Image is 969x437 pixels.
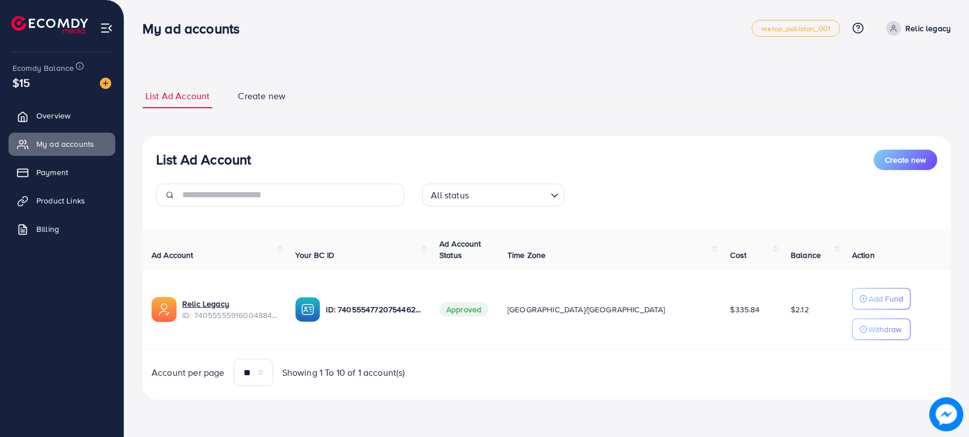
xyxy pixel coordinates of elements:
[12,74,30,91] span: $15
[156,151,251,168] h3: List Ad Account
[874,150,937,170] button: Create new
[761,25,830,32] span: metap_pakistan_001
[238,90,286,103] span: Create new
[295,249,334,261] span: Your BC ID
[152,297,177,322] img: ic-ads-acc.e4c84228.svg
[145,90,209,103] span: List Ad Account
[422,184,564,206] div: Search for option
[730,249,746,261] span: Cost
[12,62,74,74] span: Ecomdy Balance
[9,133,115,155] a: My ad accounts
[9,189,115,212] a: Product Links
[869,292,903,306] p: Add Fund
[791,304,809,315] span: $2.12
[182,298,277,321] div: <span class='underline'>Relic Legacy</span></br>7405555591600488449
[182,298,277,309] a: Relic Legacy
[885,154,926,166] span: Create new
[152,366,225,379] span: Account per page
[9,161,115,184] a: Payment
[142,20,249,37] h3: My ad accounts
[295,297,320,322] img: ic-ba-acc.ded83a64.svg
[791,249,821,261] span: Balance
[36,138,94,150] span: My ad accounts
[9,218,115,240] a: Billing
[730,304,760,315] span: $335.84
[507,304,665,315] span: [GEOGRAPHIC_DATA]/[GEOGRAPHIC_DATA]
[100,22,113,35] img: menu
[100,78,111,89] img: image
[429,187,471,203] span: All status
[36,223,59,235] span: Billing
[282,366,405,379] span: Showing 1 To 10 of 1 account(s)
[752,20,840,37] a: metap_pakistan_001
[182,309,277,321] span: ID: 7405555591600488449
[852,249,875,261] span: Action
[852,319,911,340] button: Withdraw
[929,397,963,431] img: image
[472,185,546,203] input: Search for option
[36,110,70,121] span: Overview
[152,249,194,261] span: Ad Account
[852,288,911,309] button: Add Fund
[9,104,115,127] a: Overview
[882,21,951,36] a: Relic legacy
[507,249,546,261] span: Time Zone
[326,303,421,316] p: ID: 7405554772075446289
[36,167,68,178] span: Payment
[11,16,88,33] img: logo
[869,323,901,336] p: Withdraw
[905,22,951,35] p: Relic legacy
[36,195,85,206] span: Product Links
[439,238,481,261] span: Ad Account Status
[439,302,488,317] span: Approved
